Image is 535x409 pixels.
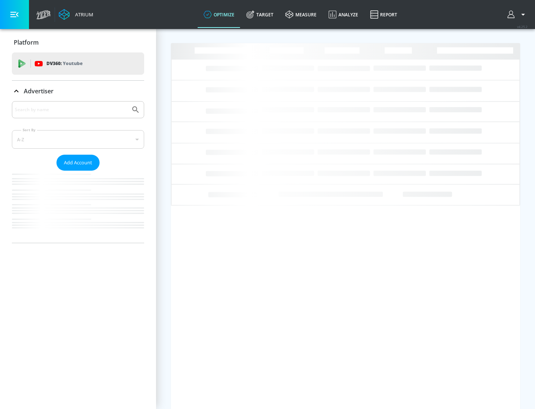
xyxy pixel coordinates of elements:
button: Add Account [56,155,100,171]
div: DV360: Youtube [12,52,144,75]
p: Advertiser [24,87,53,95]
nav: list of Advertiser [12,171,144,243]
div: Advertiser [12,101,144,243]
p: DV360: [46,59,82,68]
div: Platform [12,32,144,53]
a: Target [240,1,279,28]
p: Youtube [63,59,82,67]
a: optimize [198,1,240,28]
a: measure [279,1,322,28]
div: A-Z [12,130,144,149]
span: Add Account [64,158,92,167]
div: Advertiser [12,81,144,102]
input: Search by name [15,105,127,115]
div: Atrium [72,11,93,18]
label: Sort By [21,128,37,132]
p: Platform [14,38,39,46]
a: Analyze [322,1,364,28]
a: Report [364,1,403,28]
span: v 4.25.2 [517,25,528,29]
a: Atrium [59,9,93,20]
